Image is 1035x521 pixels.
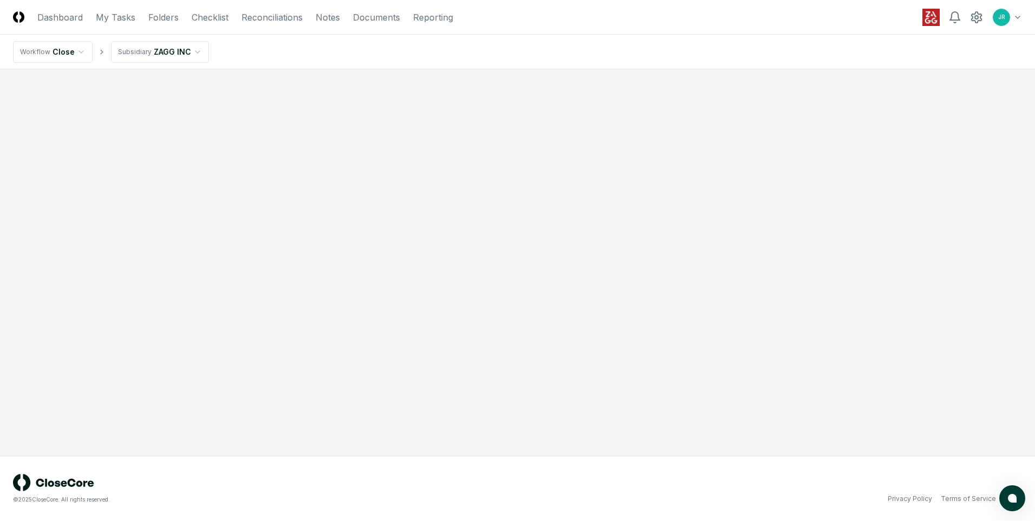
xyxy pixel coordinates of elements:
button: JR [992,8,1011,27]
button: atlas-launcher [999,485,1025,511]
span: JR [998,13,1005,21]
nav: breadcrumb [13,41,209,63]
img: ZAGG logo [922,9,940,26]
a: My Tasks [96,11,135,24]
div: Workflow [20,47,50,57]
a: Documents [353,11,400,24]
a: Reconciliations [241,11,303,24]
a: Terms of Service [941,494,996,504]
a: Reporting [413,11,453,24]
img: logo [13,474,94,491]
div: Subsidiary [118,47,152,57]
a: Folders [148,11,179,24]
a: Notes [316,11,340,24]
a: Dashboard [37,11,83,24]
img: Logo [13,11,24,23]
div: © 2025 CloseCore. All rights reserved. [13,496,517,504]
a: Privacy Policy [888,494,932,504]
a: Checklist [192,11,228,24]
